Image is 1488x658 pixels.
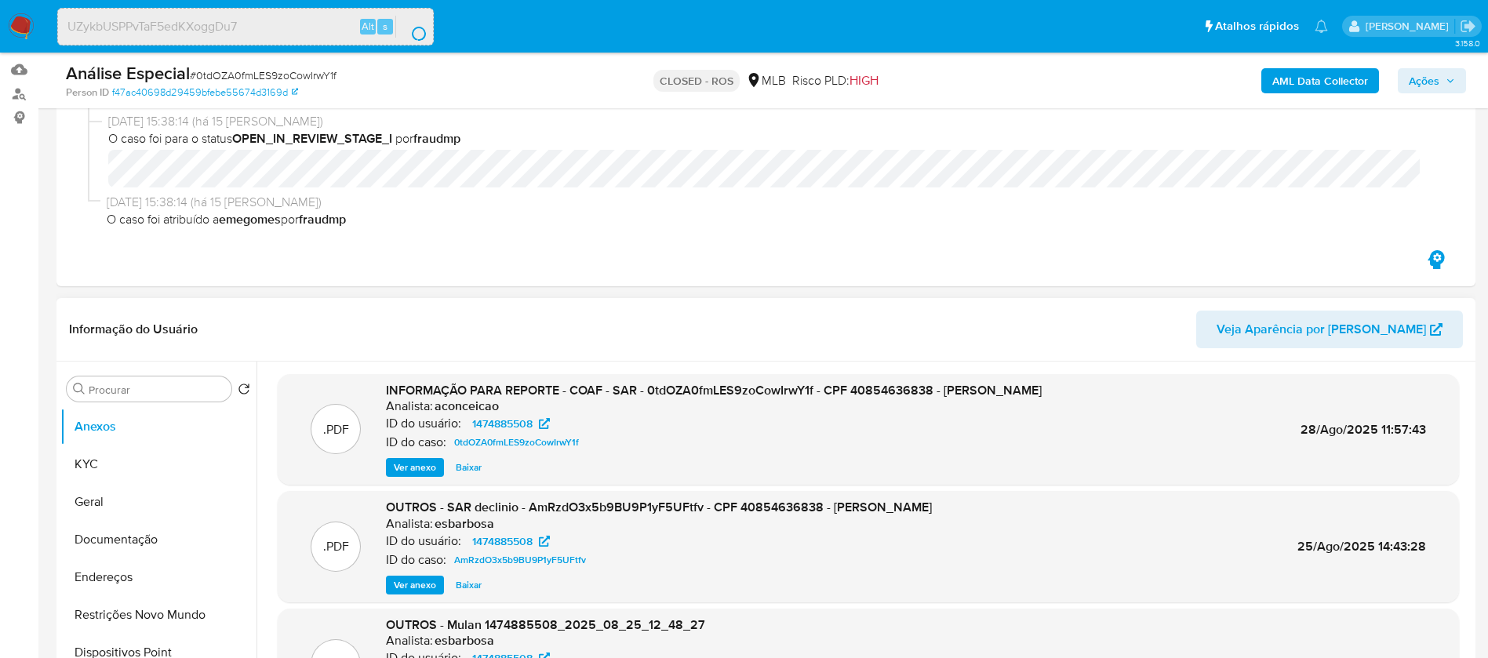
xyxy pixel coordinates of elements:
p: ID do caso: [386,434,446,450]
h6: esbarbosa [435,633,494,649]
span: O caso foi atribuído a por [107,211,1438,228]
a: AmRzdO3x5b9BU9P1yF5UFtfv [448,551,592,569]
b: fraudmp [299,210,346,228]
button: Restrições Novo Mundo [60,596,256,634]
p: .PDF [323,538,349,555]
button: Anexos [60,408,256,445]
button: Procurar [73,383,85,395]
p: .PDF [323,421,349,438]
button: Geral [60,483,256,521]
span: 1474885508 [472,414,533,433]
p: ID do usuário: [386,416,461,431]
input: Procurar [89,383,225,397]
button: Documentação [60,521,256,558]
p: ID do usuário: [386,533,461,549]
h1: Informação do Usuário [69,322,198,337]
span: OUTROS - SAR declinio - AmRzdO3x5b9BU9P1yF5UFtfv - CPF 40854636838 - [PERSON_NAME] [386,498,932,516]
span: AmRzdO3x5b9BU9P1yF5UFtfv [454,551,586,569]
span: Baixar [456,577,482,593]
p: Analista: [386,398,433,414]
span: 28/Ago/2025 11:57:43 [1301,420,1426,438]
span: 3.158.0 [1455,37,1480,49]
p: ID do caso: [386,552,446,568]
button: Baixar [448,458,489,477]
span: Ver anexo [394,460,436,475]
span: # 0tdOZA0fmLES9zoCowIrwY1f [190,67,337,83]
a: Sair [1460,18,1476,35]
button: search-icon [395,16,427,38]
p: CLOSED - ROS [653,70,740,92]
span: [DATE] 15:38:14 (há 15 [PERSON_NAME]) [107,194,1438,211]
button: Ver anexo [386,576,444,594]
a: 1474885508 [463,414,559,433]
b: Person ID [66,85,109,100]
span: 25/Ago/2025 14:43:28 [1297,537,1426,555]
button: Endereços [60,558,256,596]
button: Ações [1398,68,1466,93]
span: O caso foi para o status por [108,130,1438,147]
span: HIGH [850,71,879,89]
a: f47ac40698d29459bfebe55674d3169d [112,85,298,100]
span: Ver anexo [394,577,436,593]
b: Análise Especial [66,60,190,85]
span: INFORMAÇÃO PARA REPORTE - COAF - SAR - 0tdOZA0fmLES9zoCowIrwY1f - CPF 40854636838 - [PERSON_NAME] [386,381,1042,399]
button: Baixar [448,576,489,594]
span: 0tdOZA0fmLES9zoCowIrwY1f [454,433,579,452]
a: Notificações [1315,20,1328,33]
span: Ações [1409,68,1439,93]
p: weverton.gomes@mercadopago.com.br [1366,19,1454,34]
p: Analista: [386,633,433,649]
button: KYC [60,445,256,483]
span: Alt [362,19,374,34]
p: Analista: [386,516,433,532]
b: AML Data Collector [1272,68,1368,93]
h6: esbarbosa [435,516,494,532]
span: 1474885508 [472,532,533,551]
button: Veja Aparência por [PERSON_NAME] [1196,311,1463,348]
span: Risco PLD: [792,72,879,89]
span: OUTROS - Mulan 1474885508_2025_08_25_12_48_27 [386,616,705,634]
input: Pesquise usuários ou casos... [58,16,433,37]
span: s [383,19,387,34]
button: Ver anexo [386,458,444,477]
span: Veja Aparência por [PERSON_NAME] [1217,311,1426,348]
b: fraudmp [413,129,460,147]
div: MLB [746,72,786,89]
a: 0tdOZA0fmLES9zoCowIrwY1f [448,433,585,452]
h6: aconceicao [435,398,499,414]
button: Retornar ao pedido padrão [238,383,250,400]
b: OPEN_IN_REVIEW_STAGE_I [232,129,392,147]
span: Baixar [456,460,482,475]
span: Atalhos rápidos [1215,18,1299,35]
b: emegomes [219,210,281,228]
button: AML Data Collector [1261,68,1379,93]
a: 1474885508 [463,532,559,551]
span: [DATE] 15:38:14 (há 15 [PERSON_NAME]) [108,113,1438,130]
